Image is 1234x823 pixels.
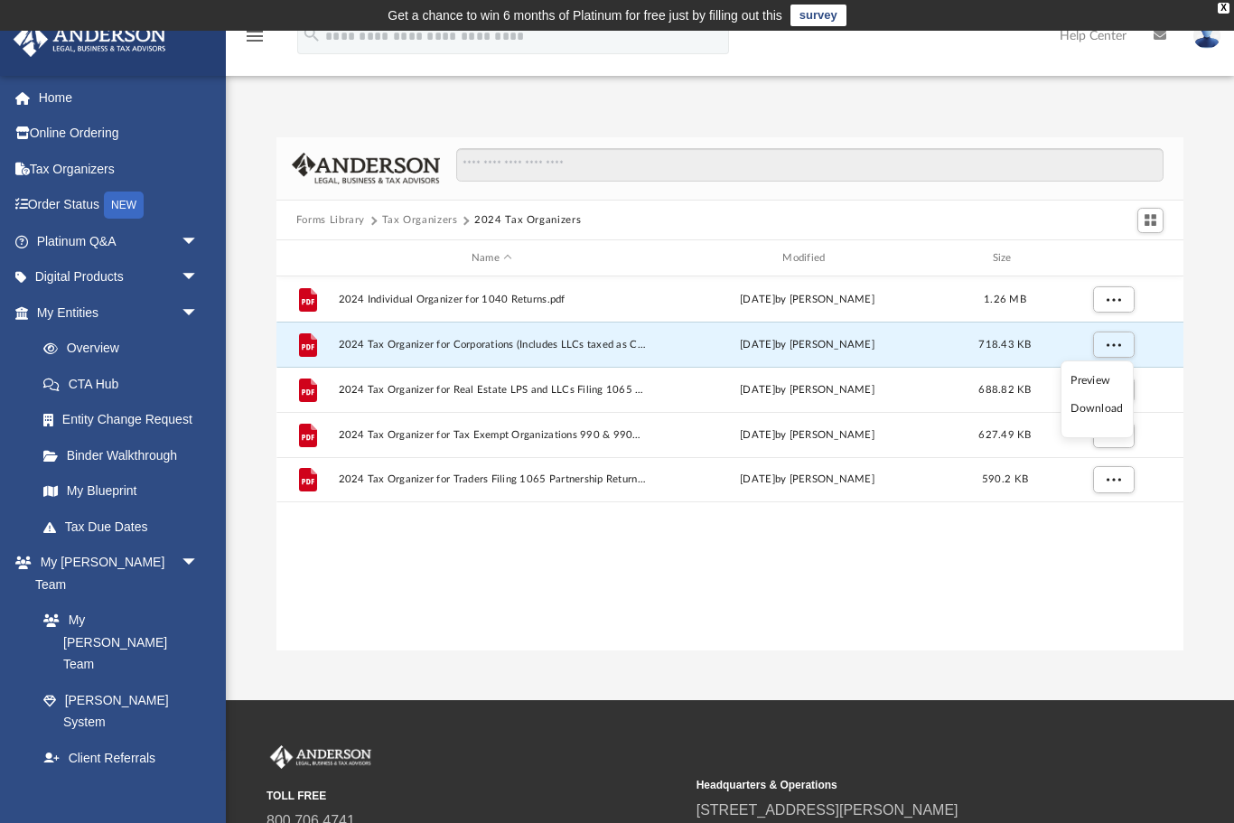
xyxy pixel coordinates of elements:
button: More options [1092,466,1134,493]
a: menu [244,34,266,47]
a: Binder Walkthrough [25,437,226,473]
div: [DATE] by [PERSON_NAME] [653,337,960,353]
a: Client Referrals [25,740,217,776]
div: Modified [653,250,961,267]
span: 718.43 KB [978,340,1031,350]
a: Order StatusNEW [13,187,226,224]
button: Forms Library [296,212,365,229]
li: Download [1070,399,1123,418]
div: NEW [104,192,144,219]
span: 627.49 KB [978,430,1031,440]
div: close [1218,3,1229,14]
ul: More options [1061,360,1134,438]
div: Get a chance to win 6 months of Platinum for free just by filling out this [388,5,782,26]
a: Digital Productsarrow_drop_down [13,259,226,295]
span: 2024 Individual Organizer for 1040 Returns.pdf [338,294,645,305]
small: TOLL FREE [266,788,684,804]
button: 2024 Tax Organizers [474,212,581,229]
a: [STREET_ADDRESS][PERSON_NAME] [696,802,958,818]
img: Anderson Advisors Platinum Portal [8,22,172,57]
span: arrow_drop_down [181,223,217,260]
a: My Blueprint [25,473,217,510]
button: More options [1092,332,1134,359]
i: menu [244,25,266,47]
button: More options [1092,286,1134,313]
div: [DATE] by [PERSON_NAME] [653,472,960,488]
a: [PERSON_NAME] System [25,682,217,740]
a: Platinum Q&Aarrow_drop_down [13,223,226,259]
span: 1.26 MB [984,295,1026,304]
div: [DATE] by [PERSON_NAME] [653,292,960,308]
span: 2024 Tax Organizer for Corporations (Includes LLCs taxed as Corporations) 1120 and 1120S Returns.pdf [338,339,645,351]
a: survey [790,5,846,26]
a: My [PERSON_NAME] Team [25,603,208,683]
span: 2024 Tax Organizer for Tax Exempt Organizations 990 & 990N Returns.pdf [338,429,645,441]
small: Headquarters & Operations [696,777,1114,793]
img: User Pic [1193,23,1220,49]
a: Home [13,79,226,116]
span: arrow_drop_down [181,295,217,332]
a: Overview [25,331,226,367]
div: id [285,250,330,267]
div: [DATE] by [PERSON_NAME] [653,427,960,444]
li: Preview [1070,371,1123,390]
span: 590.2 KB [982,474,1028,484]
div: Size [968,250,1041,267]
div: grid [276,276,1183,651]
button: Switch to Grid View [1137,208,1164,233]
button: Tax Organizers [382,212,458,229]
span: 2024 Tax Organizer for Real Estate LPS and LLCs Filing 1065 Returns.pdf [338,384,645,396]
button: More options [1092,377,1134,404]
input: Search files and folders [456,148,1164,182]
div: [DATE] by [PERSON_NAME] [653,382,960,398]
span: 2024 Tax Organizer for Traders Filing 1065 Partnership Returns.pdf [338,474,645,486]
i: search [302,24,322,44]
a: Tax Organizers [13,151,226,187]
span: 688.82 KB [978,385,1031,395]
span: arrow_drop_down [181,545,217,582]
span: arrow_drop_down [181,259,217,296]
div: Name [337,250,645,267]
a: My [PERSON_NAME] Teamarrow_drop_down [13,545,217,603]
a: My Entitiesarrow_drop_down [13,295,226,331]
button: More options [1092,422,1134,449]
a: Tax Due Dates [25,509,226,545]
div: id [1049,250,1175,267]
a: Entity Change Request [25,402,226,438]
a: Online Ordering [13,116,226,152]
a: CTA Hub [25,366,226,402]
img: Anderson Advisors Platinum Portal [266,745,375,769]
